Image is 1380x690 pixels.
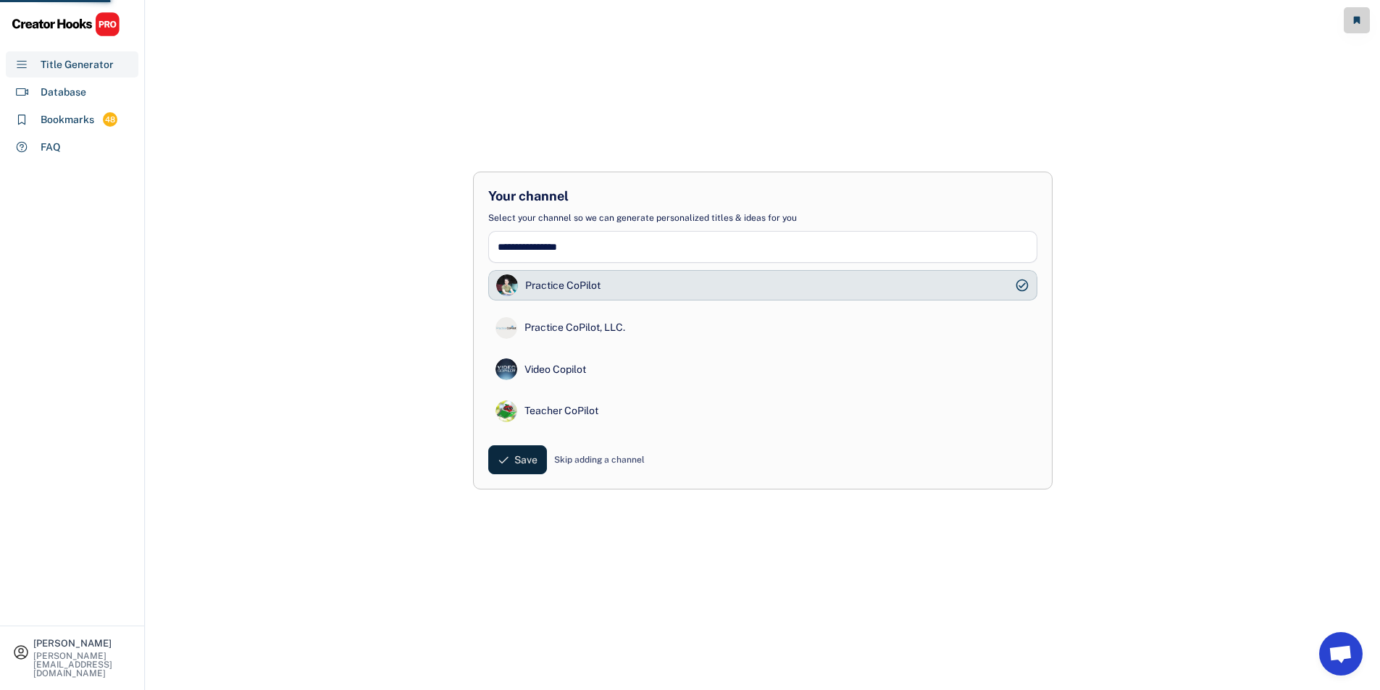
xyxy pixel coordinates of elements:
[495,358,517,380] img: AIdro_nQ5kJYnRG9h_WpuwG30j5_BEYbRspsxgquGQ5hBQaDTNA=s88-c-k-c0xffffffff-no-rj-mo
[41,57,114,72] div: Title Generator
[488,212,797,224] div: Select your channel so we can generate personalized titles & ideas for you
[103,114,117,126] div: 48
[496,274,518,296] img: TUGL5ys0aL89f5Y1W6RCi-1_WANij-seGCU82M3CV25K9k0fa-a2mFRtB4gc73PWUveSnxm4yw=s88-c-k-c0xffffffff-no...
[524,321,625,335] div: Practice CoPilot, LLC.
[41,140,61,155] div: FAQ
[488,445,547,474] button: Save
[12,12,120,37] img: CHPRO%20Logo.svg
[525,279,601,293] div: Practice CoPilot
[41,85,86,100] div: Database
[495,317,517,339] img: AIdro_mRrjTyQT-_pwC-evblQWki0hEVuqEIk-y24KcyotIeN5k=s88-c-k-c0xffffffff-no-rj-mo
[524,404,598,418] div: Teacher CoPilot
[41,112,94,127] div: Bookmarks
[488,187,569,205] div: Your channel
[1319,632,1363,676] a: Open chat
[554,453,645,466] div: Skip adding a channel
[524,363,586,377] div: Video Copilot
[33,639,132,648] div: [PERSON_NAME]
[495,400,517,422] img: aHQ13cbdT0_y5khsfRm0VzX3khQAPT7WkmC2mUsfubEPrbih59nr889dAh4fF2frzbqJgn3n4g=s88-c-k-c0xffffffff-no...
[33,652,132,678] div: [PERSON_NAME][EMAIL_ADDRESS][DOMAIN_NAME]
